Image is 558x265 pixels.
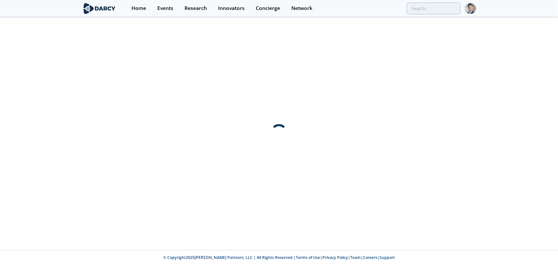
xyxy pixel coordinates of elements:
a: Team [350,255,361,260]
div: Concierge [256,6,280,11]
div: Research [185,6,207,11]
a: Terms of Use [296,255,320,260]
div: Network [291,6,312,11]
input: Advanced Search [407,3,460,14]
a: Careers [363,255,377,260]
img: logo-wide.svg [82,3,117,14]
div: Home [131,6,146,11]
div: Innovators [218,6,245,11]
a: Support [380,255,395,260]
img: Profile [465,3,476,14]
p: © Copyright 2025 [PERSON_NAME] Partners, LLC | All Rights Reserved | | | | | [43,255,516,261]
a: Privacy Policy [322,255,348,260]
div: Events [157,6,173,11]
